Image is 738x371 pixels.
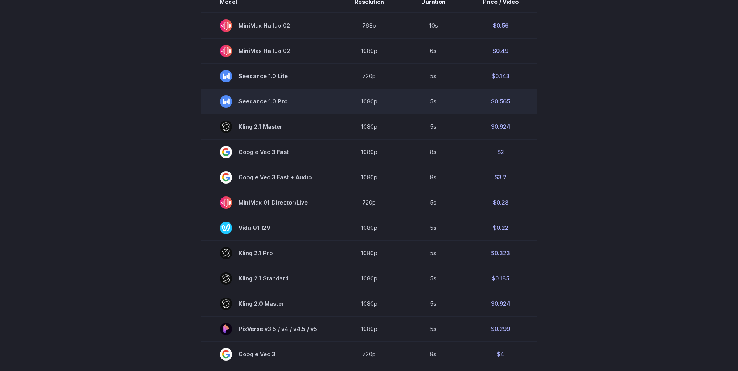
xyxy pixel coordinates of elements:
[403,190,464,215] td: 5s
[220,348,317,360] span: Google Veo 3
[336,291,403,316] td: 1080p
[464,38,537,63] td: $0.49
[464,215,537,240] td: $0.22
[220,70,317,82] span: Seedance 1.0 Lite
[336,341,403,367] td: 720p
[220,272,317,285] span: Kling 2.1 Standard
[220,95,317,108] span: Seedance 1.0 Pro
[336,240,403,266] td: 1080p
[403,63,464,89] td: 5s
[464,240,537,266] td: $0.323
[403,139,464,164] td: 8s
[403,266,464,291] td: 5s
[220,222,317,234] span: Vidu Q1 I2V
[403,13,464,38] td: 10s
[464,114,537,139] td: $0.924
[403,164,464,190] td: 8s
[464,291,537,316] td: $0.924
[464,89,537,114] td: $0.565
[403,38,464,63] td: 6s
[464,266,537,291] td: $0.185
[464,190,537,215] td: $0.28
[464,316,537,341] td: $0.299
[220,121,317,133] span: Kling 2.1 Master
[220,45,317,57] span: MiniMax Hailuo 02
[336,13,403,38] td: 768p
[403,291,464,316] td: 5s
[336,190,403,215] td: 720p
[403,240,464,266] td: 5s
[336,38,403,63] td: 1080p
[336,114,403,139] td: 1080p
[336,266,403,291] td: 1080p
[220,323,317,335] span: PixVerse v3.5 / v4 / v4.5 / v5
[336,139,403,164] td: 1080p
[220,171,317,184] span: Google Veo 3 Fast + Audio
[403,341,464,367] td: 8s
[220,196,317,209] span: MiniMax 01 Director/Live
[336,215,403,240] td: 1080p
[336,316,403,341] td: 1080p
[336,164,403,190] td: 1080p
[220,247,317,259] span: Kling 2.1 Pro
[464,341,537,367] td: $4
[464,13,537,38] td: $0.56
[464,164,537,190] td: $3.2
[403,114,464,139] td: 5s
[403,215,464,240] td: 5s
[220,297,317,310] span: Kling 2.0 Master
[220,19,317,32] span: MiniMax Hailuo 02
[403,316,464,341] td: 5s
[336,63,403,89] td: 720p
[464,139,537,164] td: $2
[220,146,317,158] span: Google Veo 3 Fast
[336,89,403,114] td: 1080p
[464,63,537,89] td: $0.143
[403,89,464,114] td: 5s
